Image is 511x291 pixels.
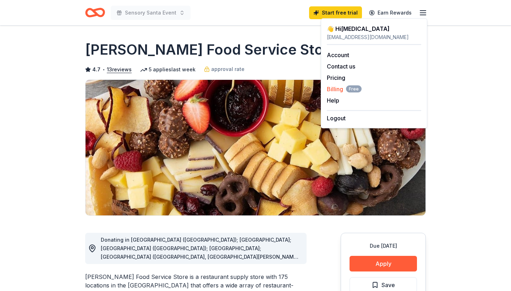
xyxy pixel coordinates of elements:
a: Earn Rewards [365,6,416,19]
div: [EMAIL_ADDRESS][DOMAIN_NAME] [327,33,421,42]
a: Home [85,4,105,21]
a: approval rate [204,65,244,73]
span: approval rate [211,65,244,73]
button: Logout [327,114,346,122]
a: Account [327,51,349,59]
span: Sensory Santa Event [125,9,176,17]
button: Contact us [327,62,355,71]
span: 4.7 [92,65,100,74]
span: Billing [327,85,362,93]
h1: [PERSON_NAME] Food Service Store [85,40,337,60]
button: BillingFree [327,85,362,93]
span: • [103,67,105,72]
img: Image for Gordon Food Service Store [86,80,425,215]
span: Save [381,280,395,290]
button: Apply [350,256,417,271]
div: Due [DATE] [350,242,417,250]
a: Start free trial [309,6,362,19]
button: Sensory Santa Event [111,6,191,20]
button: Help [327,96,339,105]
button: 13reviews [107,65,132,74]
div: 👋 Hi [MEDICAL_DATA] [327,24,421,33]
a: Pricing [327,74,345,81]
div: 5 applies last week [140,65,196,74]
span: Free [346,86,362,93]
